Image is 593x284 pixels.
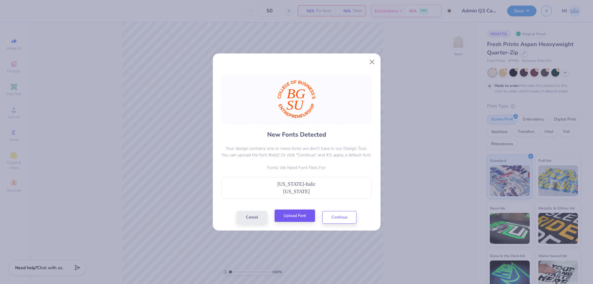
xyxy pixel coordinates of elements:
[366,56,378,68] button: Close
[277,181,316,187] span: [US_STATE]-Italic
[237,211,267,224] button: Cancel
[283,189,310,194] span: [US_STATE]
[322,211,356,224] button: Continue
[221,145,372,158] p: Your design contains one or more fonts we don't have in our Design Tool. You can upload the font ...
[221,164,372,171] p: Fonts We Need Font Files For:
[275,210,315,222] button: Upload Font
[267,130,326,139] h4: New Fonts Detected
